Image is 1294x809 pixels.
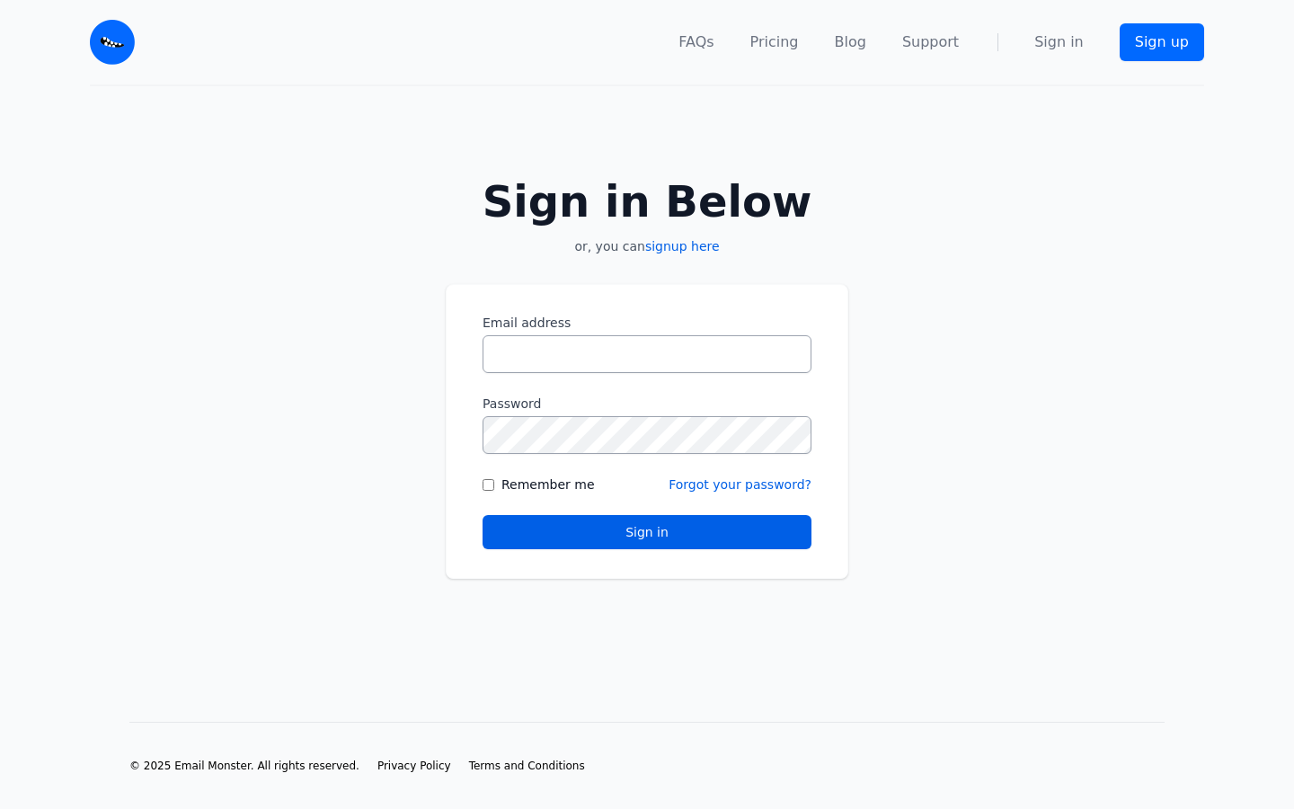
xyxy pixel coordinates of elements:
a: Privacy Policy [377,759,451,773]
a: Forgot your password? [669,477,811,492]
a: FAQs [678,31,713,53]
button: Sign in [483,515,811,549]
a: Terms and Conditions [469,759,585,773]
img: Email Monster [90,20,135,65]
span: Terms and Conditions [469,760,585,772]
a: Blog [835,31,866,53]
span: Privacy Policy [377,760,451,772]
label: Email address [483,314,811,332]
a: Sign in [1034,31,1084,53]
a: signup here [645,239,720,253]
a: Pricing [750,31,799,53]
label: Password [483,395,811,413]
li: © 2025 Email Monster. All rights reserved. [129,759,359,773]
label: Remember me [501,476,595,493]
p: or, you can [446,237,848,255]
a: Support [902,31,959,53]
h2: Sign in Below [446,180,848,223]
a: Sign up [1120,23,1204,61]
